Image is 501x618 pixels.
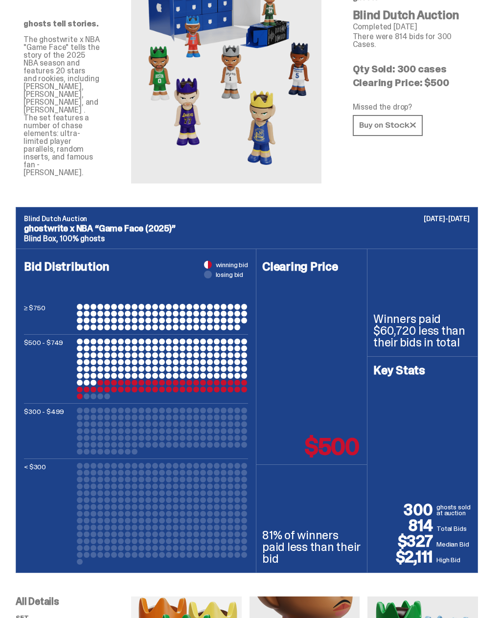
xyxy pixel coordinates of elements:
[373,518,436,534] p: 814
[373,365,472,377] h4: Key Stats
[436,540,472,549] p: Median Bid
[24,216,470,223] p: Blind Dutch Auction
[436,524,472,534] p: Total Bids
[436,555,472,565] p: High Bid
[262,530,361,565] p: 81% of winners paid less than their bid
[353,65,470,74] p: Qty Sold: 300 cases
[353,23,470,31] p: Completed [DATE]
[24,234,58,244] span: Blind Box,
[373,549,436,565] p: $2,111
[436,504,472,518] p: ghosts sold at auction
[424,216,470,223] p: [DATE]-[DATE]
[353,78,470,88] p: Clearing Price: $500
[216,262,248,269] span: winning bid
[262,261,361,273] h4: Clearing Price
[24,304,73,331] p: ≥ $750
[373,314,472,349] p: Winners paid $60,720 less than their bids in total
[24,225,470,233] p: ghostwrite x NBA “Game Face (2025)”
[353,10,470,22] h4: Blind Dutch Auction
[24,261,248,304] h4: Bid Distribution
[23,36,100,177] p: The ghostwrite x NBA "Game Face" tells the story of the 2025 NBA season and features 20 stars and...
[216,272,244,278] span: losing bid
[373,534,436,549] p: $327
[23,21,100,28] p: ghosts tell stories.
[305,435,359,459] p: $500
[373,503,436,518] p: 300
[16,597,131,607] p: All Details
[353,104,470,112] p: Missed the drop?
[24,339,73,400] p: $500 - $749
[24,408,73,455] p: $300 - $499
[353,33,470,49] p: There were 814 bids for 300 Cases.
[60,234,104,244] span: 100% ghosts
[24,463,73,565] p: < $300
